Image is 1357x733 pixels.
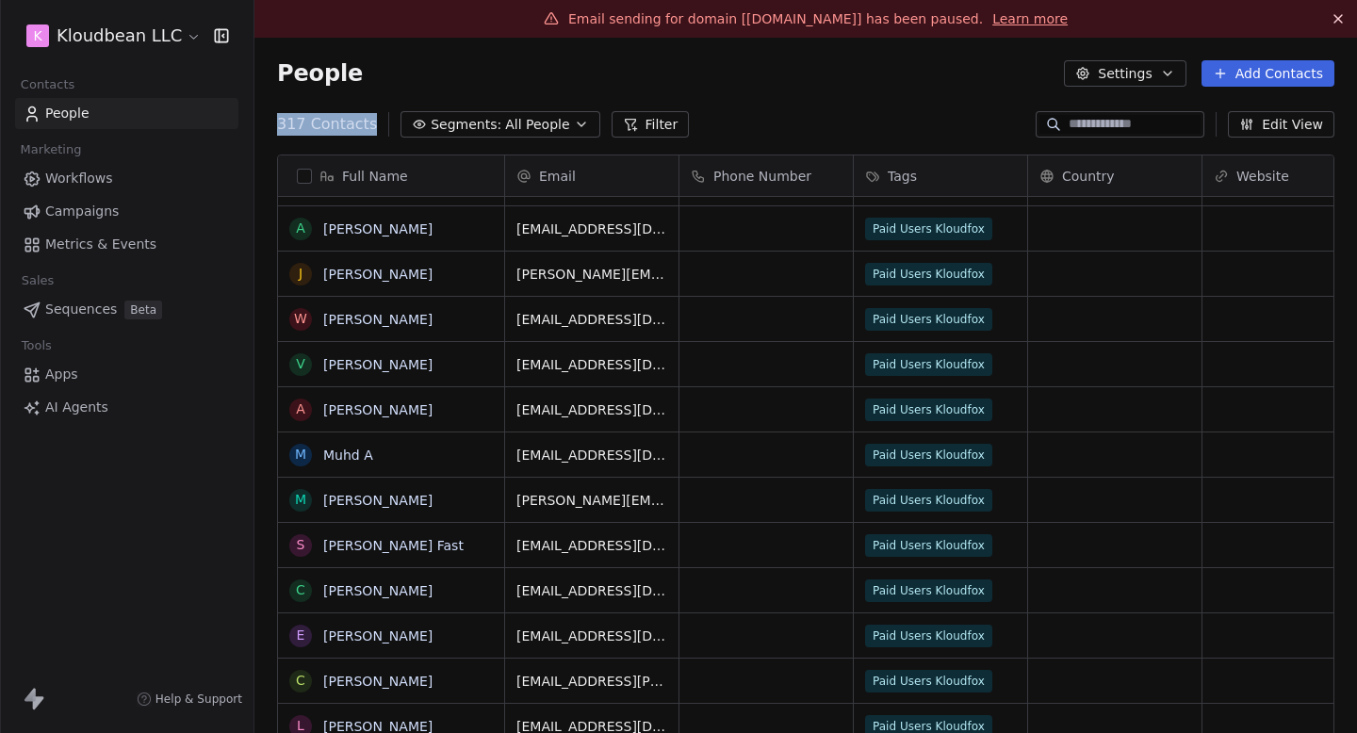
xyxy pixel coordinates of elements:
[516,491,667,510] span: [PERSON_NAME][EMAIL_ADDRESS][DOMAIN_NAME]
[865,670,992,692] span: Paid Users Kloudfox
[323,493,433,508] a: [PERSON_NAME]
[296,219,305,238] div: A
[713,167,811,186] span: Phone Number
[15,163,238,194] a: Workflows
[516,265,667,284] span: [PERSON_NAME][EMAIL_ADDRESS][DOMAIN_NAME]
[516,536,667,555] span: [EMAIL_ADDRESS][DOMAIN_NAME]
[13,332,59,360] span: Tools
[296,399,305,419] div: A
[865,218,992,240] span: Paid Users Kloudfox
[505,155,678,196] div: Email
[1028,155,1202,196] div: Country
[12,136,90,164] span: Marketing
[323,628,433,643] a: [PERSON_NAME]
[12,71,83,99] span: Contacts
[45,365,78,384] span: Apps
[277,59,363,88] span: People
[296,354,305,374] div: V
[612,111,690,138] button: Filter
[516,220,667,238] span: [EMAIL_ADDRESS][DOMAIN_NAME]
[295,445,306,464] div: M
[15,294,238,325] a: SequencesBeta
[679,155,853,196] div: Phone Number
[1236,167,1289,186] span: Website
[516,627,667,645] span: [EMAIL_ADDRESS][DOMAIN_NAME]
[13,267,62,295] span: Sales
[323,448,373,463] a: Muhd A
[516,310,667,329] span: [EMAIL_ADDRESS][DOMAIN_NAME]
[15,392,238,423] a: AI Agents
[15,98,238,129] a: People
[295,490,306,510] div: M
[539,167,576,186] span: Email
[516,672,667,691] span: [EMAIL_ADDRESS][PERSON_NAME][DOMAIN_NAME]
[516,400,667,419] span: [EMAIL_ADDRESS][DOMAIN_NAME]
[323,357,433,372] a: [PERSON_NAME]
[277,113,377,136] span: 317 Contacts
[23,20,201,52] button: KKloudbean LLC
[516,355,667,374] span: [EMAIL_ADDRESS][DOMAIN_NAME]
[278,155,504,196] div: Full Name
[888,167,917,186] span: Tags
[568,11,983,26] span: Email sending for domain [[DOMAIN_NAME]] has been paused.
[1062,167,1115,186] span: Country
[45,169,113,188] span: Workflows
[323,312,433,327] a: [PERSON_NAME]
[155,692,242,707] span: Help & Support
[865,308,992,331] span: Paid Users Kloudfox
[854,155,1027,196] div: Tags
[124,301,162,319] span: Beta
[15,229,238,260] a: Metrics & Events
[323,538,464,553] a: [PERSON_NAME] Fast
[865,399,992,421] span: Paid Users Kloudfox
[297,626,305,645] div: E
[323,583,433,598] a: [PERSON_NAME]
[323,221,433,236] a: [PERSON_NAME]
[45,104,90,123] span: People
[1202,60,1334,87] button: Add Contacts
[15,359,238,390] a: Apps
[57,24,182,48] span: Kloudbean LLC
[865,444,992,466] span: Paid Users Kloudfox
[33,26,41,45] span: K
[505,115,569,135] span: All People
[296,671,305,691] div: C
[45,398,108,417] span: AI Agents
[323,674,433,689] a: [PERSON_NAME]
[865,353,992,376] span: Paid Users Kloudfox
[137,692,242,707] a: Help & Support
[865,534,992,557] span: Paid Users Kloudfox
[865,263,992,285] span: Paid Users Kloudfox
[1228,111,1334,138] button: Edit View
[992,9,1068,28] a: Learn more
[865,579,992,602] span: Paid Users Kloudfox
[516,446,667,464] span: [EMAIL_ADDRESS][DOMAIN_NAME]
[516,581,667,600] span: [EMAIL_ADDRESS][DOMAIN_NAME]
[342,167,408,186] span: Full Name
[45,235,156,254] span: Metrics & Events
[1064,60,1185,87] button: Settings
[45,300,117,319] span: Sequences
[15,196,238,227] a: Campaigns
[323,402,433,417] a: [PERSON_NAME]
[865,489,992,512] span: Paid Users Kloudfox
[294,309,307,329] div: W
[323,267,433,282] a: [PERSON_NAME]
[299,264,302,284] div: J
[45,202,119,221] span: Campaigns
[296,580,305,600] div: c
[865,625,992,647] span: Paid Users Kloudfox
[431,115,501,135] span: Segments:
[297,535,305,555] div: S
